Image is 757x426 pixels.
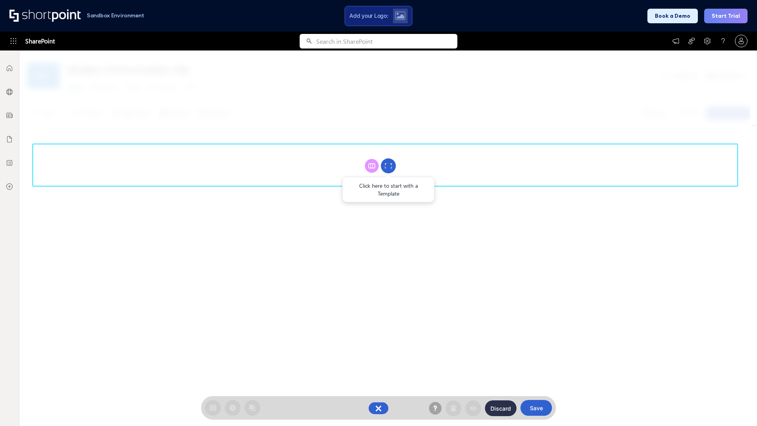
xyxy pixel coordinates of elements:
[25,32,55,50] span: SharePoint
[485,400,516,416] button: Discard
[718,388,757,426] iframe: Chat Widget
[520,400,552,416] button: Save
[349,12,388,19] span: Add your Logo:
[647,9,698,23] button: Book a Demo
[704,9,748,23] button: Start Trial
[87,13,144,18] h1: Sandbox Environment
[395,11,405,20] img: Upload logo
[316,34,457,49] input: Search in SharePoint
